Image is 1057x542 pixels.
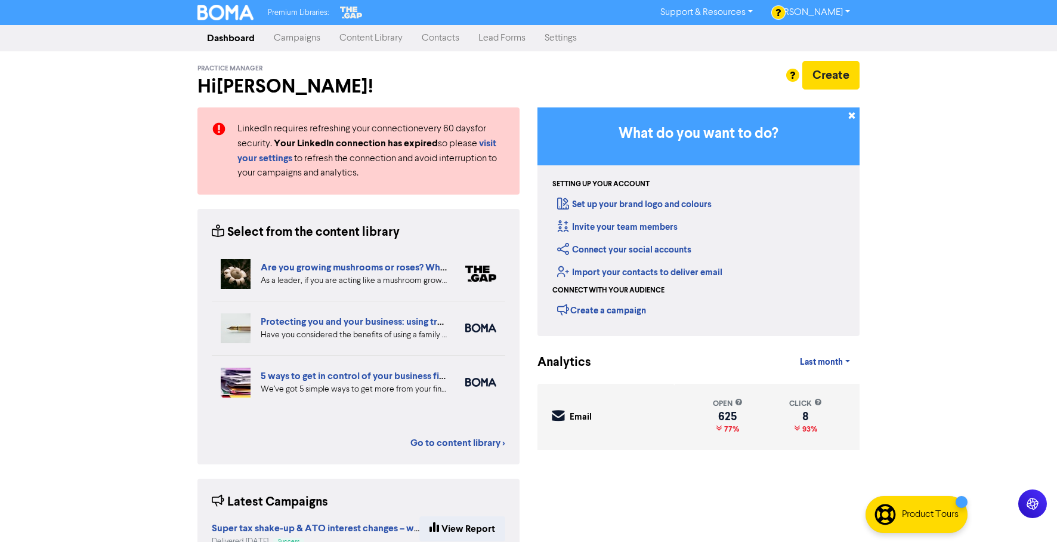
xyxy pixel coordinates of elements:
a: View Report [419,516,505,541]
a: Super tax shake-up & ATO interest changes – what you need to know (and do) [212,524,545,534]
a: Campaigns [264,26,330,50]
a: Import your contacts to deliver email [557,267,722,278]
h2: Hi [PERSON_NAME] ! [197,75,520,98]
img: thegap [465,266,496,282]
a: Last month [790,350,860,374]
div: Getting Started in BOMA [537,107,860,336]
div: Have you considered the benefits of using a family trust? We share five ways that a trust can hel... [261,329,447,341]
a: Settings [535,26,586,50]
div: Latest Campaigns [212,493,328,512]
div: Analytics [537,353,576,372]
div: Email [570,411,592,424]
a: [PERSON_NAME] [762,3,860,22]
img: boma [465,324,496,332]
div: Create a campaign [557,301,646,319]
button: Create [802,61,860,90]
a: Set up your brand logo and colours [557,199,712,210]
div: click [789,398,822,409]
img: BOMA Logo [197,5,254,20]
div: As a leader, if you are acting like a mushroom grower you’re unlikely to have a clear plan yourse... [261,275,447,287]
strong: Super tax shake-up & ATO interest changes – what you need to know (and do) [212,522,545,534]
a: Lead Forms [469,26,535,50]
strong: Your LinkedIn connection has expired [274,137,438,149]
div: 625 [713,412,743,421]
span: 77% [722,424,739,434]
iframe: Chat Widget [904,413,1057,542]
div: 8 [789,412,822,421]
a: Contacts [412,26,469,50]
span: Practice Manager [197,64,262,73]
div: Connect with your audience [552,285,665,296]
a: Invite your team members [557,221,678,233]
div: LinkedIn requires refreshing your connection every 60 days for security. so please to refresh the... [228,122,514,180]
a: Are you growing mushrooms or roses? Why you should lead like a gardener, not a grower [261,261,637,273]
a: Connect your social accounts [557,244,691,255]
span: 93% [800,424,817,434]
a: Content Library [330,26,412,50]
div: We’ve got 5 simple ways to get more from your finances – by embracing the latest in digital accou... [261,383,447,396]
div: open [713,398,743,409]
a: visit your settings [237,139,496,164]
a: Protecting you and your business: using trusts [261,316,455,328]
img: The Gap [338,5,364,20]
h3: What do you want to do? [555,125,842,143]
a: Go to content library > [410,436,505,450]
span: Last month [800,357,843,368]
img: boma_accounting [465,378,496,387]
a: Support & Resources [651,3,762,22]
div: Select from the content library [212,223,400,242]
div: Setting up your account [552,179,650,190]
span: Premium Libraries: [268,9,329,17]
a: Dashboard [197,26,264,50]
a: 5 ways to get in control of your business finances [261,370,469,382]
